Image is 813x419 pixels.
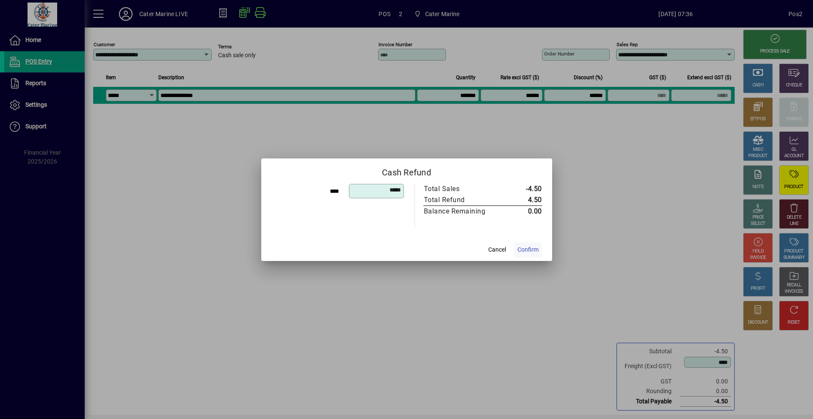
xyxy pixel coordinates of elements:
[488,245,506,254] span: Cancel
[503,205,542,217] td: 0.00
[423,183,503,194] td: Total Sales
[261,158,552,183] h2: Cash Refund
[484,242,511,258] button: Cancel
[423,194,503,206] td: Total Refund
[503,194,542,206] td: 4.50
[517,245,539,254] span: Confirm
[424,206,495,216] div: Balance Remaining
[514,242,542,258] button: Confirm
[503,183,542,194] td: -4.50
